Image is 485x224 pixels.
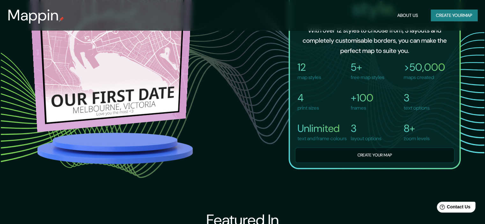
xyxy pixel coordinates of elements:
[431,10,477,21] button: Create yourmap
[351,91,373,104] h4: +100
[404,104,430,112] p: text options
[351,135,381,142] p: layout options
[404,91,430,104] h4: 3
[59,17,64,22] img: mappin-pin
[8,6,59,24] h3: Mappin
[351,74,384,81] p: free map styles
[298,91,319,104] h4: 4
[298,74,321,81] p: map styles
[404,74,445,81] p: maps created
[351,122,381,135] h4: 3
[35,131,195,166] img: platform.png
[351,104,373,112] p: frames
[404,135,430,142] p: zoom levels
[295,148,454,163] button: Create your map
[298,61,321,74] h4: 12
[298,122,347,135] h4: Unlimited
[395,10,421,21] button: About Us
[428,199,478,217] iframe: Help widget launcher
[404,61,445,74] h4: >50,000
[404,122,430,135] h4: 8+
[300,25,449,56] h6: With over 12 styles to choose from, 3 layouts and completely customisable borders, you can make t...
[298,135,347,142] p: text and frame colours
[351,61,384,74] h4: 5+
[298,104,319,112] p: print sizes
